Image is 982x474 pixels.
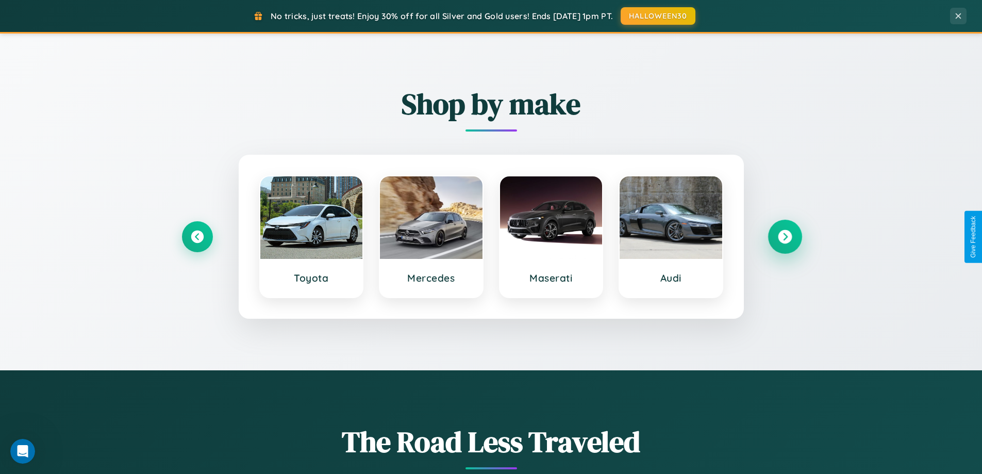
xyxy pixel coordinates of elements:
iframe: Intercom live chat [10,439,35,464]
h3: Audi [630,272,712,284]
h3: Toyota [271,272,353,284]
h3: Maserati [510,272,592,284]
span: No tricks, just treats! Enjoy 30% off for all Silver and Gold users! Ends [DATE] 1pm PT. [271,11,613,21]
button: HALLOWEEN30 [621,7,695,25]
h1: The Road Less Traveled [182,422,801,462]
h2: Shop by make [182,84,801,124]
h3: Mercedes [390,272,472,284]
div: Give Feedback [970,216,977,258]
